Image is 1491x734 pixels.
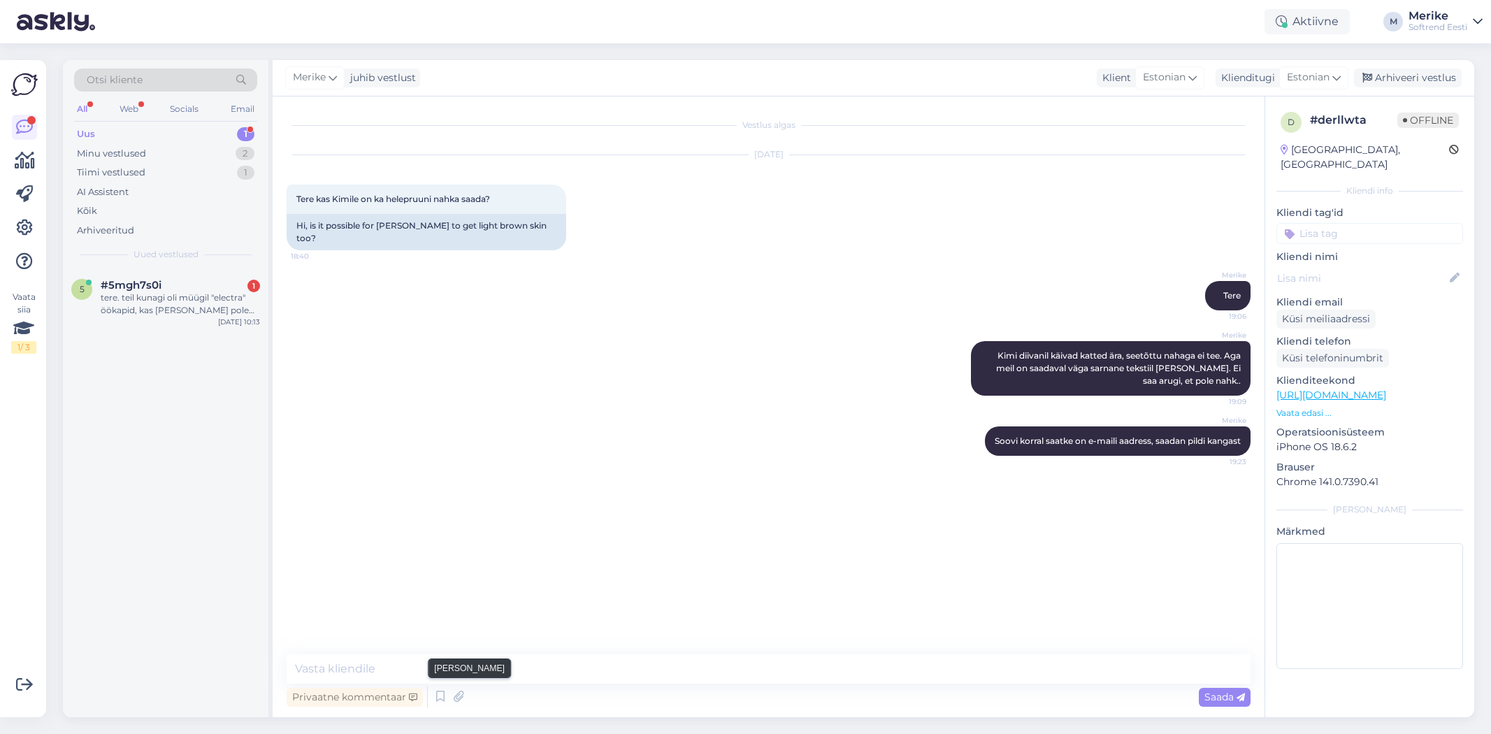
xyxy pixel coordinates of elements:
div: 1 [247,280,260,292]
p: Kliendi email [1276,295,1463,310]
div: Aktiivne [1265,9,1350,34]
div: All [74,100,90,118]
span: Estonian [1287,70,1330,85]
span: Merike [1194,270,1246,280]
span: 19:23 [1194,456,1246,467]
div: # derllwta [1310,112,1397,129]
div: Arhiveeritud [77,224,134,238]
span: Offline [1397,113,1459,128]
div: [GEOGRAPHIC_DATA], [GEOGRAPHIC_DATA] [1281,143,1449,172]
span: Tere [1223,290,1241,301]
div: 1 [237,127,254,141]
small: [PERSON_NAME] [434,662,505,675]
p: Klienditeekond [1276,373,1463,388]
div: [DATE] [287,148,1251,161]
div: Web [117,100,141,118]
div: Hi, is it possible for [PERSON_NAME] to get light brown skin too? [287,214,566,250]
div: M [1383,12,1403,31]
span: #5mgh7s0i [101,279,161,292]
div: Softrend Eesti [1409,22,1467,33]
span: Uued vestlused [134,248,199,261]
div: 1 [237,166,254,180]
div: Klienditugi [1216,71,1275,85]
div: [PERSON_NAME] [1276,503,1463,516]
span: Merike [1194,415,1246,426]
div: Kliendi info [1276,185,1463,197]
span: d [1288,117,1295,127]
a: MerikeSoftrend Eesti [1409,10,1483,33]
p: Kliendi telefon [1276,334,1463,349]
div: Merike [1409,10,1467,22]
div: Klient [1097,71,1131,85]
span: 5 [80,284,85,294]
span: Tere kas Kimile on ka helepruuni nahka saada? [296,194,490,204]
span: Soovi korral saatke on e-maili aadress, saadan pildi kangast [995,436,1241,446]
p: Brauser [1276,460,1463,475]
p: Operatsioonisüsteem [1276,425,1463,440]
div: Privaatne kommentaar [287,688,423,707]
div: Arhiveeri vestlus [1354,69,1462,87]
span: Kimi diivanil käivad katted ära, seetõttu nahaga ei tee. Aga meil on saadaval väga sarnane teksti... [996,350,1243,386]
div: Socials [167,100,201,118]
span: 19:06 [1194,311,1246,322]
span: Estonian [1143,70,1186,85]
p: Kliendi tag'id [1276,206,1463,220]
div: 1 / 3 [11,341,36,354]
span: Merike [293,70,326,85]
span: 18:40 [291,251,343,261]
div: Uus [77,127,95,141]
p: Kliendi nimi [1276,250,1463,264]
div: Vestlus algas [287,119,1251,131]
div: juhib vestlust [345,71,416,85]
p: Märkmed [1276,524,1463,539]
input: Lisa tag [1276,223,1463,244]
div: [DATE] 10:13 [218,317,260,327]
p: Chrome 141.0.7390.41 [1276,475,1463,489]
p: Vaata edasi ... [1276,407,1463,419]
div: tere. teil kunagi oli müügil "electra" öökapid, kas [PERSON_NAME] pole saadaval? [101,292,260,317]
span: Merike [1194,330,1246,340]
input: Lisa nimi [1277,271,1447,286]
span: 19:09 [1194,396,1246,407]
span: Otsi kliente [87,73,143,87]
div: Tiimi vestlused [77,166,145,180]
div: Küsi meiliaadressi [1276,310,1376,329]
div: Küsi telefoninumbrit [1276,349,1389,368]
span: Saada [1204,691,1245,703]
div: Vaata siia [11,291,36,354]
div: Email [228,100,257,118]
a: [URL][DOMAIN_NAME] [1276,389,1386,401]
div: 2 [236,147,254,161]
div: Kõik [77,204,97,218]
div: Minu vestlused [77,147,146,161]
p: iPhone OS 18.6.2 [1276,440,1463,454]
div: AI Assistent [77,185,129,199]
img: Askly Logo [11,71,38,98]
